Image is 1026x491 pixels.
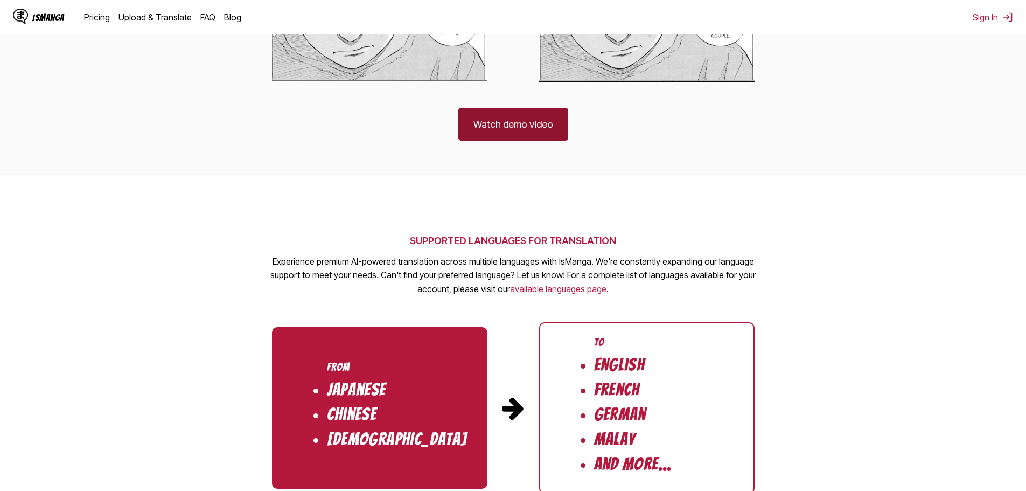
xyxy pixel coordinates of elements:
img: IsManga Logo [13,9,28,24]
button: Sign In [973,12,1013,23]
li: And More... [594,455,672,473]
div: To [594,336,604,348]
a: Available languages [510,283,606,294]
h2: SUPPORTED LANGUAGES FOR TRANSLATION [266,235,761,246]
li: Malay [594,430,636,448]
a: Pricing [84,12,110,23]
div: IsManga [32,12,65,23]
li: French [594,381,640,399]
li: Chinese [327,405,377,424]
li: German [594,405,646,424]
li: [DEMOGRAPHIC_DATA] [327,430,467,448]
a: Watch demo video [458,108,568,141]
a: IsManga LogoIsManga [13,9,84,26]
a: FAQ [200,12,215,23]
li: Japanese [327,381,386,399]
a: Upload & Translate [118,12,192,23]
ul: Source Languages [272,327,487,489]
div: From [327,361,350,373]
a: Blog [224,12,241,23]
p: Experience premium AI-powered translation across multiple languages with IsManga. We're constantl... [266,255,761,296]
li: English [594,356,645,374]
img: Arrow pointing from source to target languages [500,395,526,421]
img: Sign out [1002,12,1013,23]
